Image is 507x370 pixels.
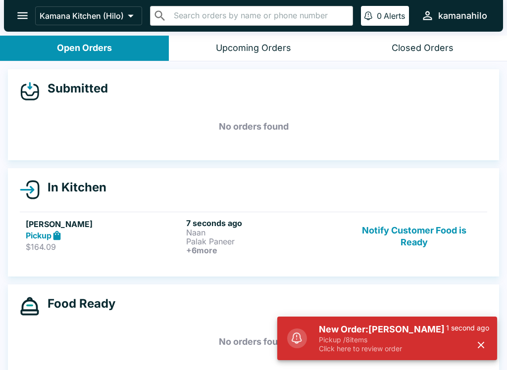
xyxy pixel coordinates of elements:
[438,10,487,22] div: kamanahilo
[347,218,481,255] button: Notify Customer Food is Ready
[26,242,182,252] p: $164.09
[186,246,343,255] h6: + 6 more
[10,3,35,28] button: open drawer
[20,109,487,144] h5: No orders found
[377,11,382,21] p: 0
[216,43,291,54] div: Upcoming Orders
[186,237,343,246] p: Palak Paneer
[26,231,51,240] strong: Pickup
[40,180,106,195] h4: In Kitchen
[20,212,487,261] a: [PERSON_NAME]Pickup$164.097 seconds agoNaanPalak Paneer+6moreNotify Customer Food is Ready
[40,11,124,21] p: Kamana Kitchen (Hilo)
[417,5,491,26] button: kamanahilo
[40,296,115,311] h4: Food Ready
[319,335,446,344] p: Pickup / 8 items
[392,43,454,54] div: Closed Orders
[319,324,446,335] h5: New Order: [PERSON_NAME]
[186,228,343,237] p: Naan
[446,324,489,332] p: 1 second ago
[186,218,343,228] h6: 7 seconds ago
[57,43,112,54] div: Open Orders
[40,81,108,96] h4: Submitted
[171,9,349,23] input: Search orders by name or phone number
[26,218,182,230] h5: [PERSON_NAME]
[35,6,142,25] button: Kamana Kitchen (Hilo)
[20,324,487,360] h5: No orders found
[384,11,405,21] p: Alerts
[319,344,446,353] p: Click here to review order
